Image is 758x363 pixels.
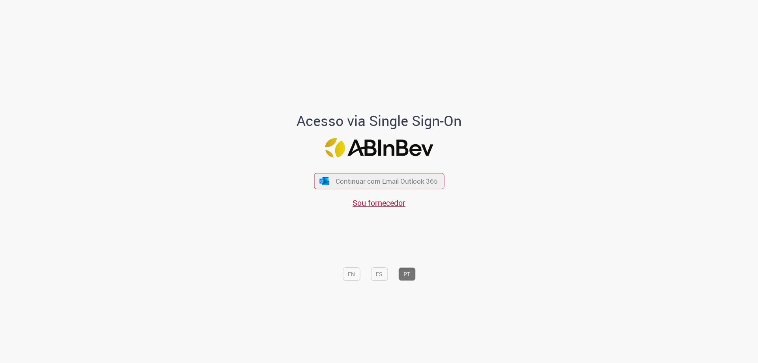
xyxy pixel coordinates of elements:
a: Sou fornecedor [353,197,405,208]
img: ícone Azure/Microsoft 360 [319,177,330,185]
h1: Acesso via Single Sign-On [270,113,489,129]
button: ícone Azure/Microsoft 360 Continuar com Email Outlook 365 [314,173,444,189]
button: EN [343,267,360,281]
button: PT [398,267,415,281]
button: ES [371,267,388,281]
span: Continuar com Email Outlook 365 [336,177,438,186]
img: Logo ABInBev [325,138,433,158]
